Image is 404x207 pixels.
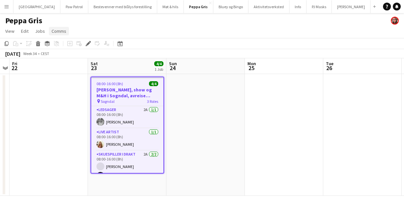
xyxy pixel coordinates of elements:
[246,64,256,72] span: 25
[13,0,60,13] button: [GEOGRAPHIC_DATA]
[21,28,29,34] span: Edit
[149,81,158,86] span: 4/4
[91,128,163,151] app-card-role: Live artist1/108:00-16:00 (8h)[PERSON_NAME]
[391,17,399,25] app-user-avatar: Kamilla Skallerud
[154,61,163,66] span: 4/4
[12,61,17,66] span: Fri
[18,27,31,35] a: Edit
[213,0,248,13] button: Bluey og Bingo
[52,28,66,34] span: Comms
[155,67,163,72] div: 1 Job
[32,27,48,35] a: Jobs
[184,0,213,13] button: Peppa Gris
[5,28,14,34] span: View
[325,64,333,72] span: 26
[247,61,256,66] span: Mon
[289,0,307,13] button: Info
[22,51,38,56] span: Week 34
[168,64,177,72] span: 24
[91,77,164,174] app-job-card: 08:00-16:00 (8h)4/4[PERSON_NAME], show og M&H i Sogndal, avreise fredag kveld Sogndal3 RolesLedsa...
[91,61,98,66] span: Sat
[5,50,20,57] div: [DATE]
[248,0,289,13] button: Aktivitetsverksted
[49,27,69,35] a: Comms
[147,99,158,104] span: 3 Roles
[91,87,163,99] h3: [PERSON_NAME], show og M&H i Sogndal, avreise fredag kveld
[91,151,163,182] app-card-role: Skuespiller i drakt2A2/208:00-16:00 (8h)[PERSON_NAME][PERSON_NAME]
[91,106,163,128] app-card-role: Ledsager2A1/108:00-16:00 (8h)[PERSON_NAME]
[307,0,332,13] button: PJ Masks
[88,0,157,13] button: Bestevenner med blålys forestilling
[90,64,98,72] span: 23
[101,99,115,104] span: Sogndal
[11,64,17,72] span: 22
[41,51,49,56] div: CEST
[5,16,42,26] h1: Peppa Gris
[326,61,333,66] span: Tue
[35,28,45,34] span: Jobs
[332,0,371,13] button: [PERSON_NAME]
[169,61,177,66] span: Sun
[3,27,17,35] a: View
[60,0,88,13] button: Paw Patrol
[96,81,123,86] span: 08:00-16:00 (8h)
[157,0,184,13] button: Møt & hils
